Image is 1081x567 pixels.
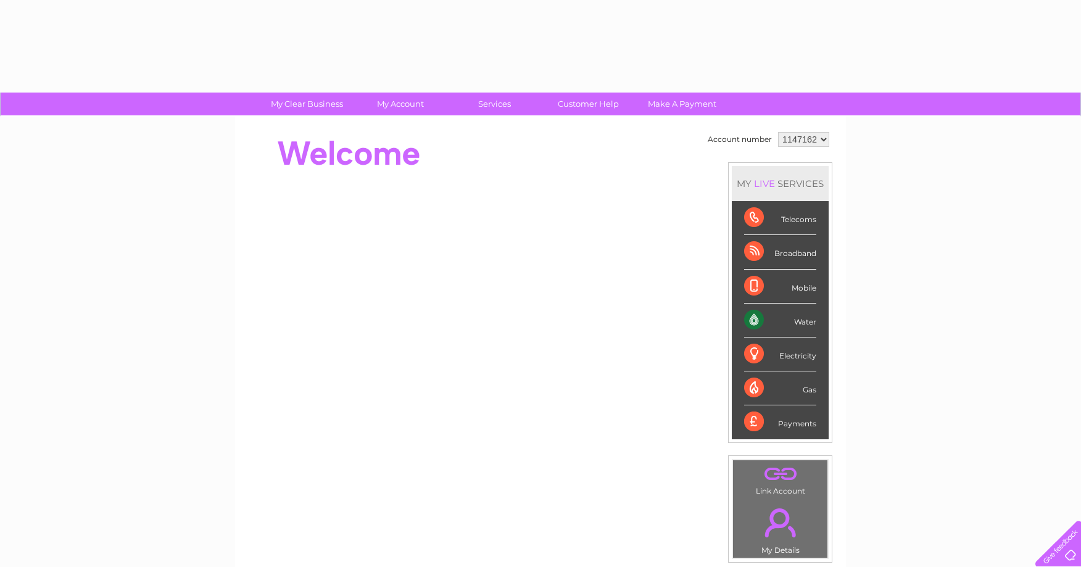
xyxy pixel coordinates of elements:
a: . [736,501,824,544]
div: Mobile [744,270,816,304]
div: LIVE [752,178,777,189]
div: Gas [744,371,816,405]
td: Link Account [732,460,828,499]
div: Payments [744,405,816,439]
a: . [736,463,824,485]
a: Make A Payment [631,93,733,115]
div: Broadband [744,235,816,269]
a: My Account [350,93,452,115]
a: My Clear Business [256,93,358,115]
td: My Details [732,498,828,558]
td: Account number [705,129,775,150]
a: Services [444,93,545,115]
a: Customer Help [537,93,639,115]
div: Telecoms [744,201,816,235]
div: Electricity [744,337,816,371]
div: MY SERVICES [732,166,829,201]
div: Water [744,304,816,337]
